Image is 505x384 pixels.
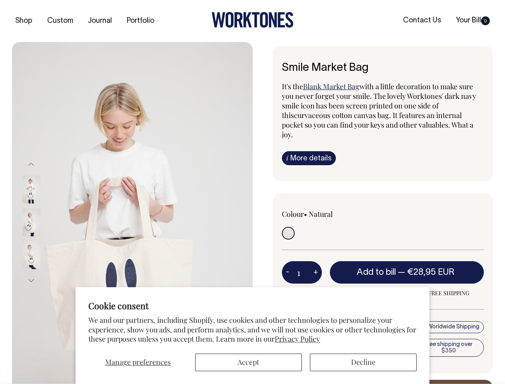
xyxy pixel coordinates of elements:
[309,264,322,280] button: +
[303,82,359,91] a: Blank Market Bag
[453,14,493,27] a: Your Bill0
[407,268,455,276] span: €28,95 EUR
[124,14,158,28] a: Portfolio
[105,357,171,367] span: Manage preferences
[330,261,484,284] button: Add to bill —€28,95 EUR
[275,334,320,344] a: Privacy Policy
[481,16,490,25] span: 0
[400,14,444,27] a: Contact Us
[309,209,333,219] label: Natural
[22,176,40,204] img: Smile Market Bag
[88,300,416,311] h2: Cookie consent
[286,154,288,162] span: i
[282,82,484,139] p: It's the with a little decoration to make sure you never forget your smile. The lovely Worktones'...
[85,14,115,28] a: Journal
[25,272,37,290] button: Next
[44,14,76,28] a: Custom
[304,209,307,219] span: •
[195,354,302,371] button: Accept
[22,208,40,236] img: Smile Market Bag
[282,264,293,280] button: -
[25,155,37,173] button: Previous
[12,14,36,28] a: Shop
[357,268,396,276] span: Add to bill
[310,354,417,371] button: Decline
[282,110,473,139] span: curvaceous cotton canvas bag. It features an internal pocket so you can find your keys and other ...
[398,268,457,276] span: —
[88,316,416,344] p: We and our partners, including Shopify, use cookies and other technologies to personalize your ex...
[282,209,363,219] div: Colour
[282,151,336,165] a: iMore details
[282,62,484,74] h6: Smile Market Bag
[22,241,40,269] img: Smile Market Bag
[88,354,187,371] button: Manage preferences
